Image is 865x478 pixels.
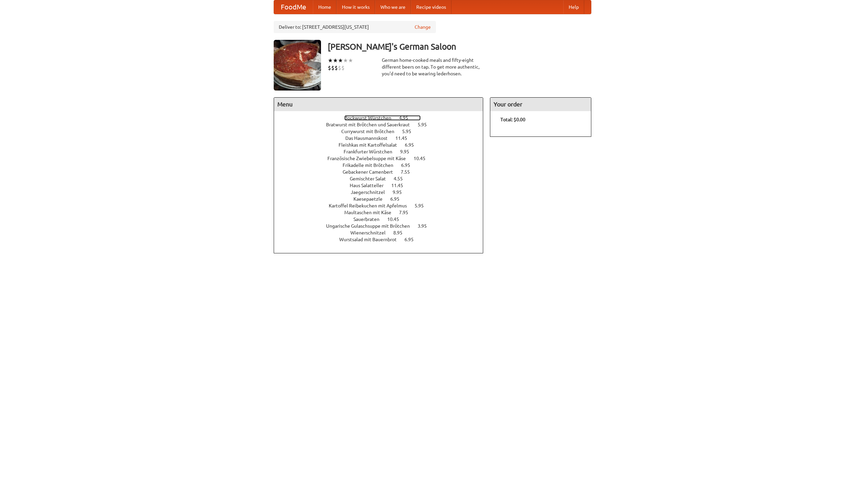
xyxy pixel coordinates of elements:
[344,149,399,154] span: Frankfurter Würstchen
[353,196,389,202] span: Kaesepaetzle
[341,129,424,134] a: Currywurst mit Brötchen 5.95
[415,203,430,208] span: 5.95
[343,162,423,168] a: Frikadelle mit Brötchen 6.95
[404,237,420,242] span: 6.95
[274,21,436,33] div: Deliver to: [STREET_ADDRESS][US_STATE]
[344,149,422,154] a: Frankfurter Würstchen 9.95
[418,122,434,127] span: 5.95
[414,156,432,161] span: 10.45
[339,142,404,148] span: Fleishkas mit Kartoffelsalat
[500,117,525,122] b: Total: $0.00
[331,64,335,72] li: $
[341,64,345,72] li: $
[328,64,331,72] li: $
[350,176,393,181] span: Gemischter Salat
[328,57,333,64] li: ★
[274,98,483,111] h4: Menu
[345,135,420,141] a: Das Hausmannskost 11.45
[563,0,584,14] a: Help
[394,176,410,181] span: 4.55
[344,115,421,121] a: Bockwurst Würstchen 4.95
[274,0,313,14] a: FoodMe
[344,210,398,215] span: Maultaschen mit Käse
[343,169,400,175] span: Gebackener Camenbert
[399,115,415,121] span: 4.95
[393,230,409,235] span: 8.95
[343,162,400,168] span: Frikadelle mit Brötchen
[350,230,392,235] span: Wienerschnitzel
[338,57,343,64] li: ★
[390,196,406,202] span: 6.95
[401,162,417,168] span: 6.95
[350,183,390,188] span: Haus Salatteller
[339,237,403,242] span: Wurstsalad mit Bauernbrot
[326,122,439,127] a: Bratwurst mit Brötchen und Sauerkraut 5.95
[341,129,401,134] span: Currywurst mit Brötchen
[345,135,394,141] span: Das Hausmannskost
[418,223,434,229] span: 3.95
[351,190,414,195] a: Jaegerschnitzel 9.95
[329,203,414,208] span: Kartoffel Reibekuchen mit Apfelmus
[405,142,421,148] span: 6.95
[343,169,422,175] a: Gebackener Camenbert 7.55
[400,149,416,154] span: 9.95
[353,196,412,202] a: Kaesepaetzle 6.95
[328,40,591,53] h3: [PERSON_NAME]'s German Saloon
[344,210,421,215] a: Maultaschen mit Käse 7.95
[490,98,591,111] h4: Your order
[353,217,386,222] span: Sauerbraten
[415,24,431,30] a: Change
[353,217,412,222] a: Sauerbraten 10.45
[339,237,426,242] a: Wurstsalad mit Bauernbrot 6.95
[375,0,411,14] a: Who we are
[343,57,348,64] li: ★
[350,176,415,181] a: Gemischter Salat 4.55
[351,190,392,195] span: Jaegerschnitzel
[399,210,415,215] span: 7.95
[393,190,409,195] span: 9.95
[339,142,426,148] a: Fleishkas mit Kartoffelsalat 6.95
[391,183,410,188] span: 11.45
[382,57,483,77] div: German home-cooked meals and fifty-eight different beers on tap. To get more authentic, you'd nee...
[338,64,341,72] li: $
[327,156,438,161] a: Französische Zwiebelsuppe mit Käse 10.45
[274,40,321,91] img: angular.jpg
[344,115,398,121] span: Bockwurst Würstchen
[313,0,337,14] a: Home
[387,217,406,222] span: 10.45
[333,57,338,64] li: ★
[402,129,418,134] span: 5.95
[335,64,338,72] li: $
[395,135,414,141] span: 11.45
[326,122,417,127] span: Bratwurst mit Brötchen und Sauerkraut
[329,203,436,208] a: Kartoffel Reibekuchen mit Apfelmus 5.95
[337,0,375,14] a: How it works
[326,223,439,229] a: Ungarische Gulaschsuppe mit Brötchen 3.95
[348,57,353,64] li: ★
[411,0,451,14] a: Recipe videos
[350,183,416,188] a: Haus Salatteller 11.45
[350,230,415,235] a: Wienerschnitzel 8.95
[326,223,417,229] span: Ungarische Gulaschsuppe mit Brötchen
[327,156,413,161] span: Französische Zwiebelsuppe mit Käse
[401,169,417,175] span: 7.55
